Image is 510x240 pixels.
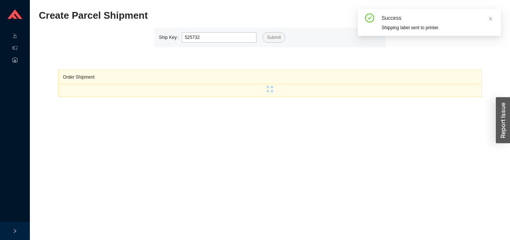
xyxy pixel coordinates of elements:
[39,9,386,22] h2: Create Parcel Shipment
[382,13,495,22] div: Success
[63,70,477,84] div: Order Shipment
[159,32,182,43] label: Ship Key
[365,13,374,24] span: check-circle
[13,229,17,233] span: right
[382,24,495,31] div: Shipping label sent to printer.
[488,16,493,21] span: close
[262,32,285,43] button: Submit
